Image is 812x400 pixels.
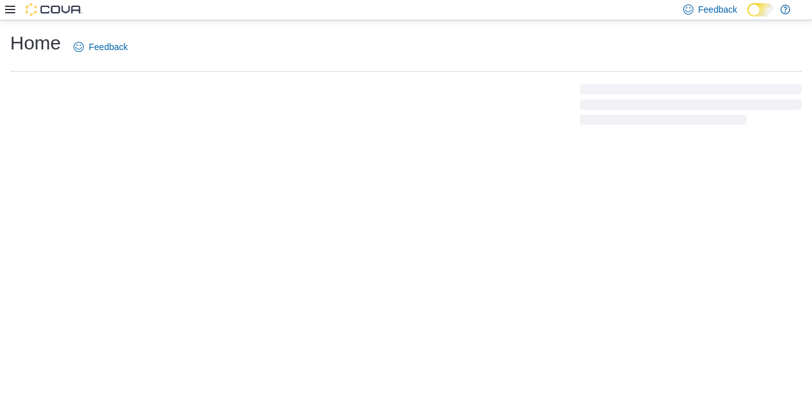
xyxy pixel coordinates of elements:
h1: Home [10,30,61,56]
span: Feedback [89,41,128,53]
img: Cova [25,3,82,16]
span: Loading [580,87,802,127]
span: Feedback [698,3,737,16]
a: Feedback [69,34,133,60]
input: Dark Mode [747,3,774,16]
